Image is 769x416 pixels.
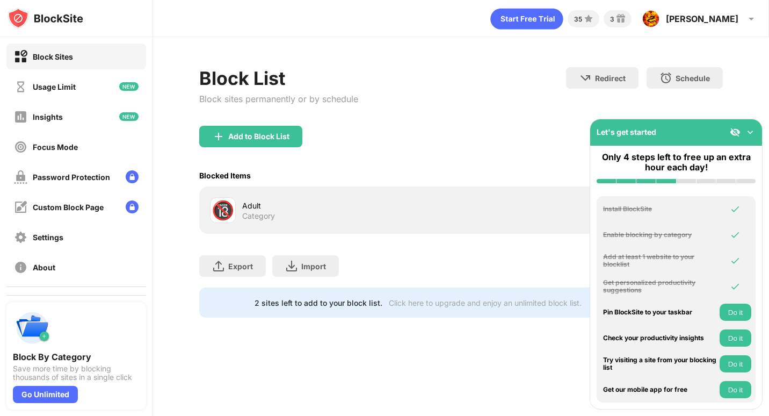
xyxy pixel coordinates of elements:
[13,352,140,362] div: Block By Category
[603,279,717,295] div: Get personalized productivity suggestions
[597,152,756,173] div: Only 4 steps left to free up an extra hour each day!
[242,200,461,211] div: Adult
[730,229,741,240] img: omni-check.svg
[603,356,717,372] div: Try visiting a site from your blocking list
[33,112,63,121] div: Insights
[582,12,595,25] img: points-small.svg
[126,200,139,213] img: lock-menu.svg
[730,255,741,266] img: omni-check.svg
[13,364,140,382] div: Save more time by blocking thousands of sites in a single click
[301,262,326,271] div: Import
[666,13,738,24] div: [PERSON_NAME]
[603,386,717,393] div: Get our mobile app for free
[33,233,63,242] div: Settings
[212,199,234,221] div: 🔞
[595,74,626,83] div: Redirect
[730,204,741,214] img: omni-check.svg
[33,52,73,61] div: Block Sites
[720,304,751,321] button: Do it
[33,263,55,272] div: About
[614,12,627,25] img: reward-small.svg
[228,262,253,271] div: Export
[199,171,251,180] div: Blocked Items
[14,200,27,214] img: customize-block-page-off.svg
[33,142,78,152] div: Focus Mode
[199,67,358,89] div: Block List
[8,8,83,29] img: logo-blocksite.svg
[33,173,110,182] div: Password Protection
[610,15,614,23] div: 3
[603,231,717,239] div: Enable blocking by category
[676,74,710,83] div: Schedule
[603,253,717,269] div: Add at least 1 website to your blocklist
[199,94,358,104] div: Block sites permanently or by schedule
[720,329,751,347] button: Do it
[730,127,741,138] img: eye-not-visible.svg
[745,127,756,138] img: omni-setup-toggle.svg
[14,170,27,184] img: password-protection-off.svg
[33,82,76,91] div: Usage Limit
[603,334,717,342] div: Check your productivity insights
[490,8,563,30] div: animation
[720,381,751,398] button: Do it
[13,386,78,403] div: Go Unlimited
[228,132,289,141] div: Add to Block List
[14,140,27,154] img: focus-off.svg
[574,15,582,23] div: 35
[14,50,27,63] img: block-on.svg
[389,298,582,307] div: Click here to upgrade and enjoy an unlimited block list.
[14,231,27,244] img: settings-off.svg
[126,170,139,183] img: lock-menu.svg
[119,82,139,91] img: new-icon.svg
[14,261,27,274] img: about-off.svg
[642,10,659,27] img: ACg8ocKdmmNYK6f-Ik0Hz01bBnfWSAa371ySZAQ_FYo3pJiRww=s96-c
[119,112,139,121] img: new-icon.svg
[603,205,717,213] div: Install BlockSite
[603,309,717,316] div: Pin BlockSite to your taskbar
[720,355,751,372] button: Do it
[255,298,382,307] div: 2 sites left to add to your block list.
[13,309,52,347] img: push-categories.svg
[14,80,27,94] img: time-usage-off.svg
[242,211,275,221] div: Category
[730,281,741,292] img: omni-check.svg
[33,203,104,212] div: Custom Block Page
[597,127,656,137] div: Let's get started
[14,110,27,124] img: insights-off.svg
